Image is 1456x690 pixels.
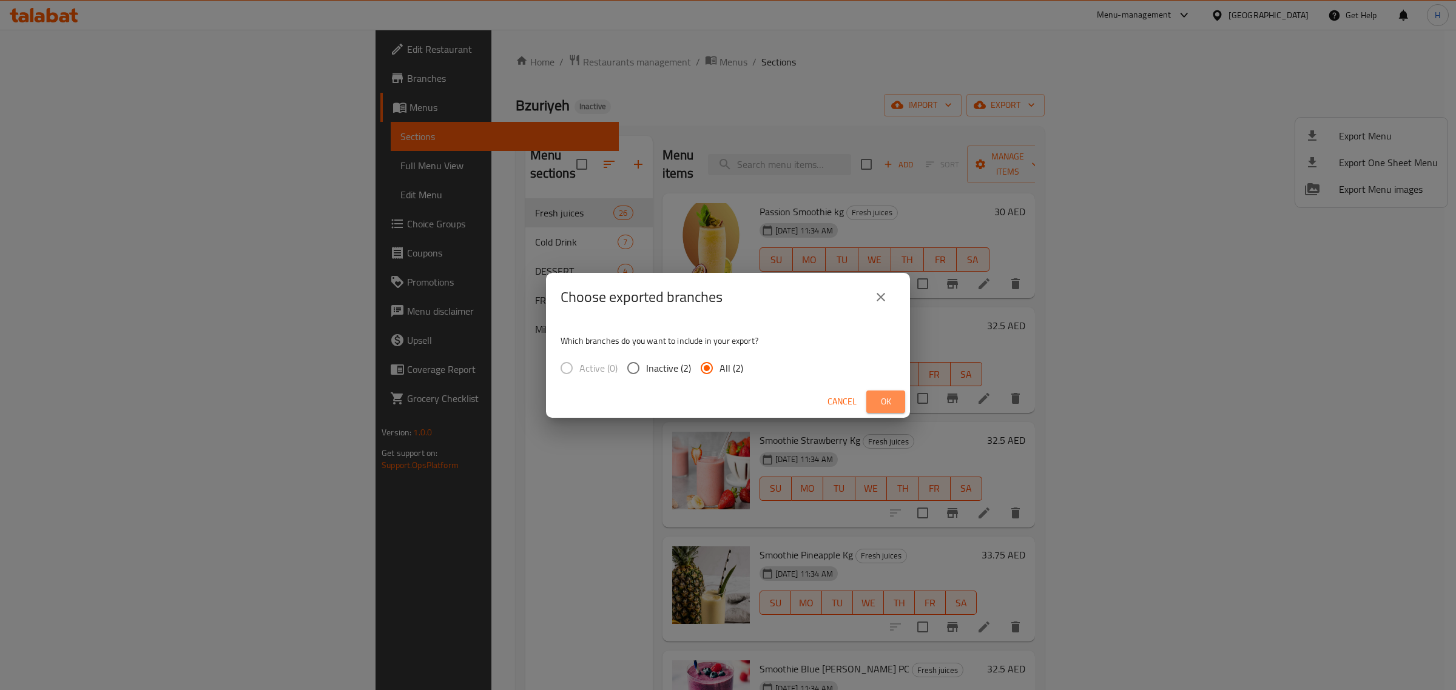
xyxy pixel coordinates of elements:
button: Ok [866,390,905,413]
button: close [866,283,895,312]
p: Which branches do you want to include in your export? [561,335,895,347]
span: Ok [876,394,895,409]
span: Cancel [827,394,857,409]
h2: Choose exported branches [561,287,723,307]
span: Inactive (2) [646,361,691,375]
span: All (2) [720,361,743,375]
span: Active (0) [579,361,618,375]
button: Cancel [823,390,861,413]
